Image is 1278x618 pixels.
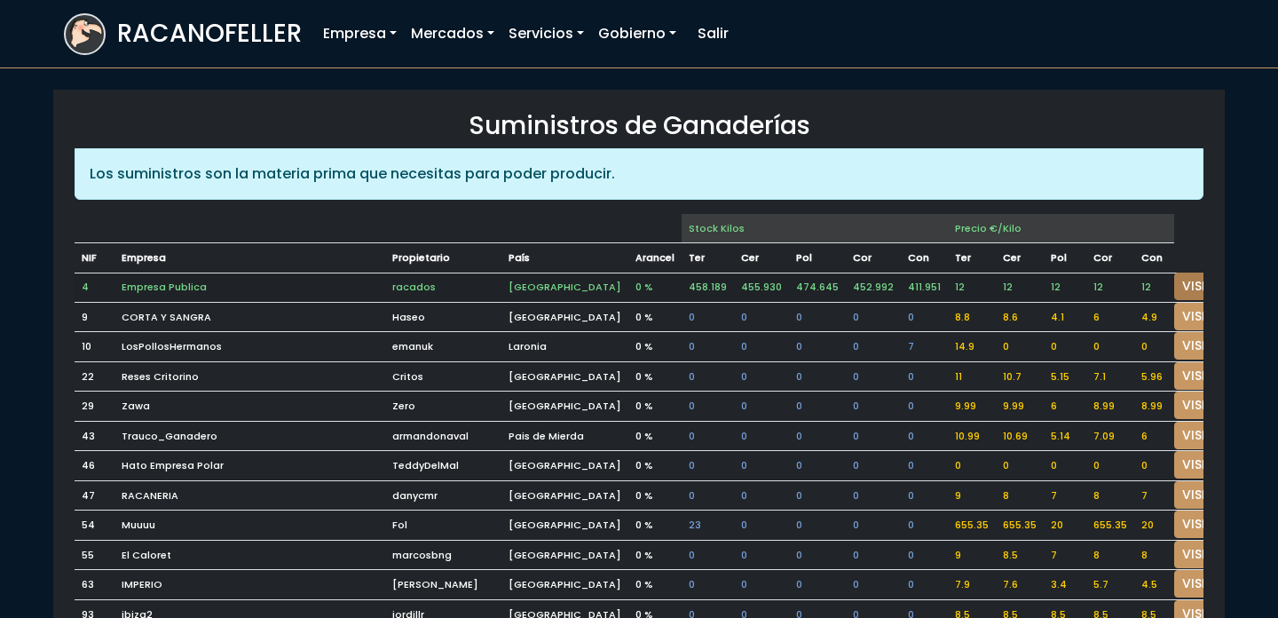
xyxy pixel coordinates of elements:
[1174,541,1238,568] a: VISITAR
[846,421,901,451] td: 0
[1044,361,1086,392] td: 5.15
[996,480,1044,511] td: 8
[846,273,901,302] td: 452.992
[1044,332,1086,362] td: 0
[385,480,501,511] td: danycmr
[734,451,789,481] td: 0
[789,511,846,541] td: 0
[75,451,114,481] td: 46
[501,243,628,273] td: País
[1174,392,1238,419] a: VISITAR
[117,19,302,49] h3: RACANOFELLER
[996,392,1044,422] td: 9.99
[846,243,901,273] td: CORDERO
[385,302,501,332] td: Haseo
[789,302,846,332] td: 0
[1174,273,1238,300] a: VISITAR
[1134,361,1174,392] td: 5.96
[628,392,682,422] td: 0 %
[1174,511,1238,538] a: VISITAR
[948,361,996,392] td: 11
[385,451,501,481] td: TeddyDelMal
[1086,511,1134,541] td: 655.35
[385,570,501,600] td: [PERSON_NAME]
[385,511,501,541] td: Fol
[789,392,846,422] td: 0
[901,511,948,541] td: 0
[948,570,996,600] td: 7.9
[385,392,501,422] td: Zero
[948,540,996,570] td: 9
[114,243,385,273] td: Empresa
[385,540,501,570] td: marcosbng
[501,421,628,451] td: Pais de Mierda
[948,214,1174,243] td: Precio €/Kilo
[501,392,628,422] td: [GEOGRAPHIC_DATA]
[316,16,404,51] a: Empresa
[734,570,789,600] td: 0
[996,302,1044,332] td: 8.6
[1086,540,1134,570] td: 8
[628,570,682,600] td: 0 %
[501,451,628,481] td: [GEOGRAPHIC_DATA]
[734,302,789,332] td: 0
[75,480,114,511] td: 47
[114,392,385,422] td: Zawa
[682,392,734,422] td: 0
[1134,570,1174,600] td: 4.5
[501,273,628,302] td: [GEOGRAPHIC_DATA]
[385,273,501,302] td: racados
[75,148,1203,200] div: Los suministros son la materia prima que necesitas para poder producir.
[1134,480,1174,511] td: 7
[734,361,789,392] td: 0
[75,570,114,600] td: 63
[385,361,501,392] td: Critos
[996,273,1044,302] td: 12
[901,540,948,570] td: 0
[1044,302,1086,332] td: 4.1
[75,111,1203,141] h3: Suministros de Ganaderías
[901,302,948,332] td: 0
[501,511,628,541] td: [GEOGRAPHIC_DATA]
[846,511,901,541] td: 0
[66,15,104,49] img: logoracarojo.png
[734,392,789,422] td: 0
[682,570,734,600] td: 0
[1044,540,1086,570] td: 7
[789,273,846,302] td: 474.645
[404,16,501,51] a: Mercados
[1044,243,1086,273] td: POLLO
[75,361,114,392] td: 22
[789,570,846,600] td: 0
[682,421,734,451] td: 0
[75,273,114,302] td: 4
[114,570,385,600] td: IMPERIO
[1086,302,1134,332] td: 6
[1044,511,1086,541] td: 20
[385,421,501,451] td: armandonaval
[114,421,385,451] td: Trauco_Ganadero
[1044,392,1086,422] td: 6
[996,421,1044,451] td: 10.69
[734,511,789,541] td: 0
[1134,451,1174,481] td: 0
[734,480,789,511] td: 0
[628,421,682,451] td: 0 %
[628,451,682,481] td: 0 %
[682,243,734,273] td: TERNERA
[628,480,682,511] td: 0 %
[690,16,736,51] a: Salir
[1086,480,1134,511] td: 8
[75,392,114,422] td: 29
[114,451,385,481] td: Hato Empresa Polar
[901,243,948,273] td: CONEJO
[75,243,114,273] td: NIF
[501,361,628,392] td: [GEOGRAPHIC_DATA]
[948,243,996,273] td: TERNERA
[628,540,682,570] td: 0 %
[1086,361,1134,392] td: 7.1
[628,273,682,302] td: 0 %
[114,332,385,362] td: LosPollosHermanos
[75,302,114,332] td: 9
[682,480,734,511] td: 0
